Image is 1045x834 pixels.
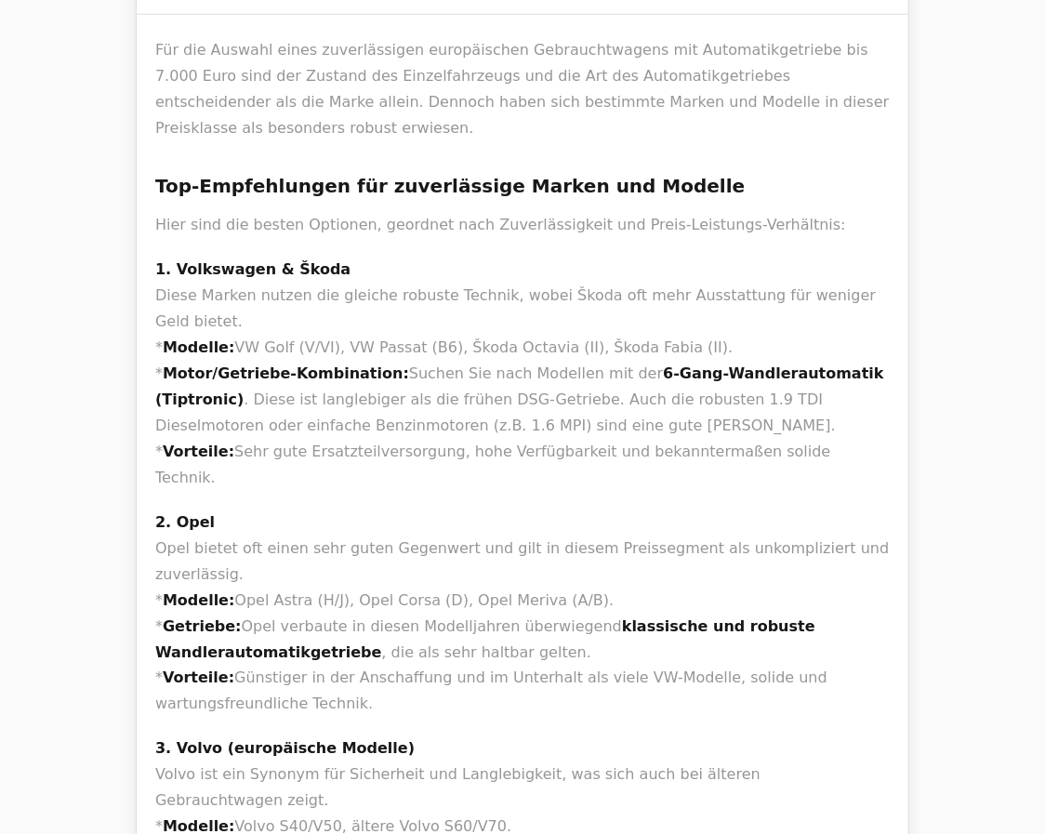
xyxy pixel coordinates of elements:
strong: 6-Gang-Wandlerautomatik (Tiptronic) [155,364,884,408]
strong: klassische und robuste Wandlerautomatikgetriebe [155,617,815,661]
p: Hier sind die besten Optionen, geordnet nach Zuverlässigkeit und Preis-Leistungs-Verhältnis: [155,212,890,238]
h3: Top-Empfehlungen für zuverlässige Marken und Modelle [155,171,890,201]
p: Opel bietet oft einen sehr guten Gegenwert und gilt in diesem Preissegment als unkompliziert und ... [155,510,890,718]
p: Für die Auswahl eines zuverlässigen europäischen Gebrauchtwagens mit Automatikgetriebe bis 7.000 ... [155,37,890,141]
strong: Modelle: [163,591,234,609]
strong: Modelle: [163,338,234,356]
p: Diese Marken nutzen die gleiche robuste Technik, wobei Škoda oft mehr Ausstattung für weniger Gel... [155,257,890,491]
strong: Getriebe: [163,617,242,635]
strong: 2. Opel [155,513,215,531]
strong: Vorteile: [163,443,234,460]
strong: Motor/Getriebe-Kombination: [163,364,409,382]
strong: 3. Volvo (europäische Modelle) [155,740,415,758]
strong: Vorteile: [163,669,234,687]
strong: 1. Volkswagen & Škoda [155,260,351,278]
